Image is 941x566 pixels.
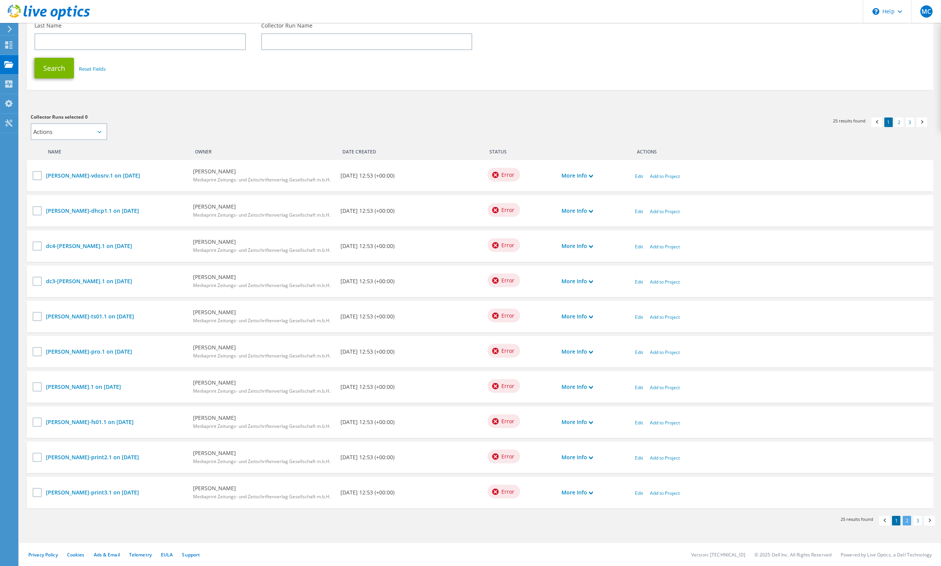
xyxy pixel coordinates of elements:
[193,458,331,465] span: Mediaprint Zeitungs- und Zeitschriftenverlag Gesellschaft m.b.H.
[906,117,914,127] a: 3
[46,418,185,426] a: [PERSON_NAME]-fs01.1 on [DATE]
[501,241,514,250] span: Error
[31,113,472,121] h3: Collector Runs selected 0
[841,551,932,558] li: Powered by Live Optics, a Dell Technology
[340,418,394,426] b: [DATE] 12:53 (+00:00)
[650,243,680,250] a: Add to Project
[635,349,643,356] a: Edit
[193,449,331,457] b: [PERSON_NAME]
[340,171,394,180] b: [DATE] 12:53 (+00:00)
[501,488,514,496] span: Error
[892,516,900,525] a: 1
[650,314,680,320] a: Add to Project
[261,22,313,29] label: Collector Run Name
[193,378,331,387] b: [PERSON_NAME]
[650,349,680,356] a: Add to Project
[650,455,680,461] a: Add to Project
[46,207,185,215] a: [PERSON_NAME]-dhcp1.1 on [DATE]
[34,22,62,29] label: Last Name
[340,488,394,497] b: [DATE] 12:53 (+00:00)
[561,171,593,180] a: More Info
[46,171,185,180] a: [PERSON_NAME]-vdosrv.1 on [DATE]
[561,488,593,497] a: More Info
[193,308,331,316] b: [PERSON_NAME]
[754,551,831,558] li: © 2025 Dell Inc. All Rights Reserved
[635,490,643,496] a: Edit
[635,173,643,179] a: Edit
[635,279,643,285] a: Edit
[46,383,185,391] a: [PERSON_NAME].1 on [DATE]
[28,551,58,558] a: Privacy Policy
[501,171,514,179] span: Error
[635,243,643,250] a: Edit
[501,382,514,390] span: Error
[46,453,185,462] a: [PERSON_NAME]-print2.1 on [DATE]
[501,312,514,320] span: Error
[193,388,331,394] span: Mediaprint Zeitungs- und Zeitschriftenverlag Gesellschaft m.b.H.
[650,173,680,179] a: Add to Project
[182,551,200,558] a: Support
[193,484,331,493] b: [PERSON_NAME]
[635,455,643,461] a: Edit
[501,417,514,426] span: Error
[161,551,173,558] a: EULA
[895,117,903,127] a: 2
[94,551,120,558] a: Ads & Email
[340,383,394,391] b: [DATE] 12:53 (+00:00)
[193,317,331,324] span: Mediaprint Zeitungs- und Zeitschriftenverlag Gesellschaft m.b.H.
[193,212,331,218] span: Mediaprint Zeitungs- und Zeitschriftenverlag Gesellschaft m.b.H.
[501,276,514,285] span: Error
[189,144,336,156] div: Owner
[193,352,331,359] span: Mediaprint Zeitungs- und Zeitschriftenverlag Gesellschaft m.b.H.
[561,453,593,462] a: More Info
[635,314,643,320] a: Edit
[484,144,557,156] div: Status
[46,242,185,250] a: dc4-[PERSON_NAME].1 on [DATE]
[635,384,643,391] a: Edit
[193,282,331,289] span: Mediaprint Zeitungs- und Zeitschriftenverlag Gesellschaft m.b.H.
[561,418,593,426] a: More Info
[650,419,680,426] a: Add to Project
[501,347,514,355] span: Error
[193,343,331,352] b: [PERSON_NAME]
[561,277,593,285] a: More Info
[193,238,331,246] b: [PERSON_NAME]
[193,176,331,183] span: Mediaprint Zeitungs- und Zeitschriftenverlag Gesellschaft m.b.H.
[635,419,643,426] a: Edit
[193,273,331,281] b: [PERSON_NAME]
[884,117,893,127] a: 1
[561,383,593,391] a: More Info
[635,208,643,215] a: Edit
[46,488,185,497] a: [PERSON_NAME]-print3.1 on [DATE]
[650,490,680,496] a: Add to Project
[650,384,680,391] a: Add to Project
[691,551,745,558] li: Version: [TECHNICAL_ID]
[193,493,331,500] span: Mediaprint Zeitungs- und Zeitschriftenverlag Gesellschaft m.b.H.
[340,453,394,462] b: [DATE] 12:53 (+00:00)
[340,242,394,250] b: [DATE] 12:53 (+00:00)
[920,5,933,18] span: MC
[193,202,331,211] b: [PERSON_NAME]
[650,208,680,215] a: Add to Project
[340,277,394,285] b: [DATE] 12:53 (+00:00)
[46,312,185,321] a: [PERSON_NAME]-ts01.1 on [DATE]
[650,279,680,285] a: Add to Project
[872,8,879,15] svg: \n
[193,247,331,253] span: Mediaprint Zeitungs- und Zeitschriftenverlag Gesellschaft m.b.H.
[561,207,593,215] a: More Info
[841,516,873,522] span: 25 results found
[913,516,922,525] a: 3
[79,65,106,72] a: Reset Fields
[631,144,926,156] div: Actions
[42,144,189,156] div: Name
[340,312,394,321] b: [DATE] 12:53 (+00:00)
[561,347,593,356] a: More Info
[561,242,593,250] a: More Info
[46,347,185,356] a: [PERSON_NAME]-pro.1 on [DATE]
[193,414,331,422] b: [PERSON_NAME]
[67,551,85,558] a: Cookies
[833,117,866,124] span: 25 results found
[561,312,593,321] a: More Info
[46,277,185,285] a: dc3-[PERSON_NAME].1 on [DATE]
[340,347,394,356] b: [DATE] 12:53 (+00:00)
